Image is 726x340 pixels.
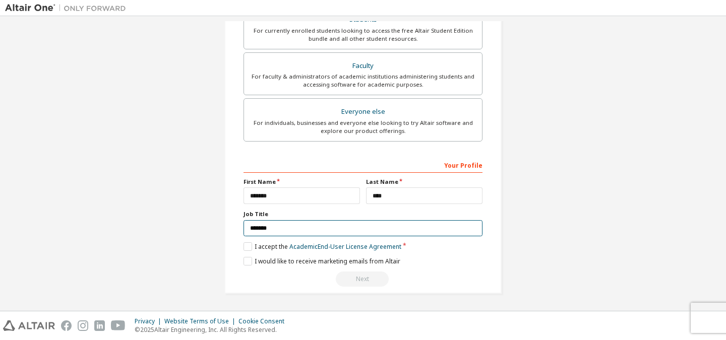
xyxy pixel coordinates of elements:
img: facebook.svg [61,320,72,331]
div: Everyone else [250,105,476,119]
div: Faculty [250,59,476,73]
div: For currently enrolled students looking to access the free Altair Student Edition bundle and all ... [250,27,476,43]
div: For faculty & administrators of academic institutions administering students and accessing softwa... [250,73,476,89]
img: Altair One [5,3,131,13]
img: altair_logo.svg [3,320,55,331]
img: linkedin.svg [94,320,105,331]
div: Website Terms of Use [164,317,238,325]
div: Your Profile [244,157,482,173]
a: Academic End-User License Agreement [289,242,401,251]
label: I accept the [244,242,401,251]
label: Last Name [366,178,482,186]
p: © 2025 Altair Engineering, Inc. All Rights Reserved. [135,325,290,334]
label: Job Title [244,210,482,218]
label: I would like to receive marketing emails from Altair [244,257,400,265]
img: youtube.svg [111,320,126,331]
label: First Name [244,178,360,186]
img: instagram.svg [78,320,88,331]
div: Cookie Consent [238,317,290,325]
div: For individuals, businesses and everyone else looking to try Altair software and explore our prod... [250,119,476,135]
div: Privacy [135,317,164,325]
div: Read and acccept EULA to continue [244,271,482,287]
